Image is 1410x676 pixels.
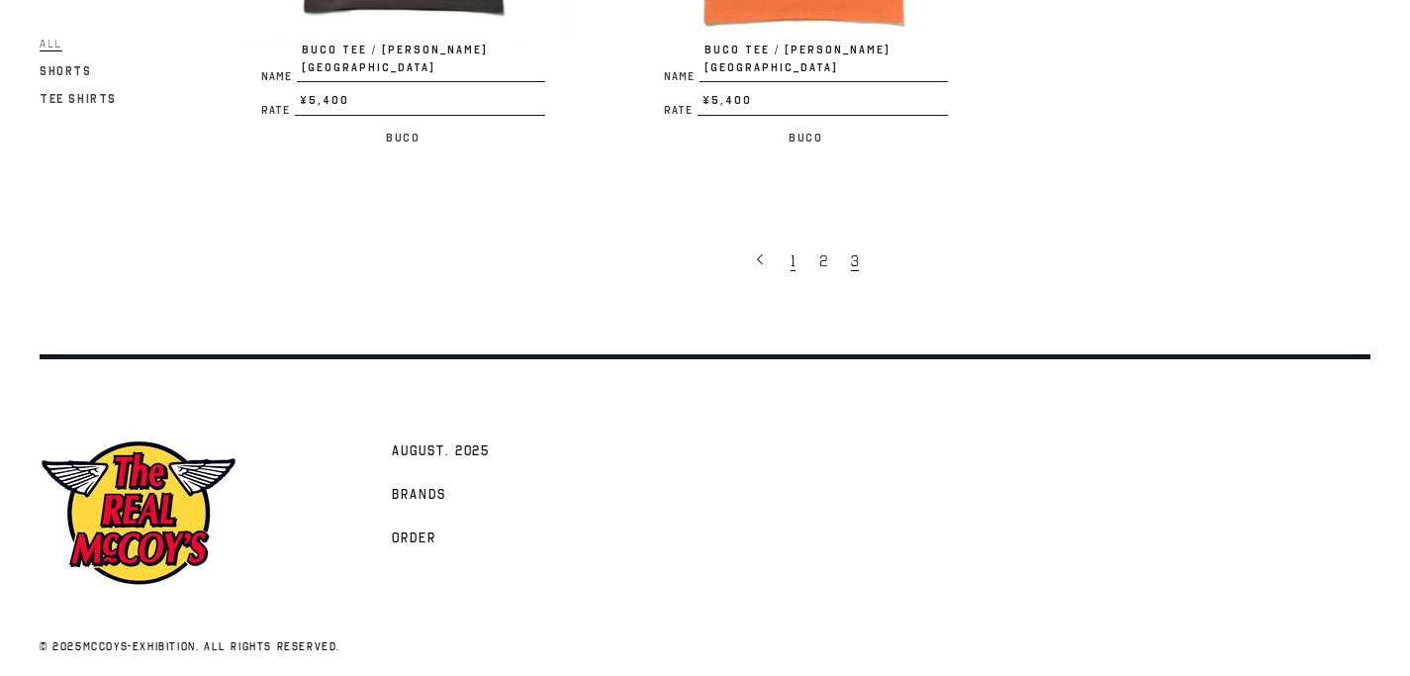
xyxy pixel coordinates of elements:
[40,59,92,83] a: Shorts
[644,126,968,149] p: Buco
[700,42,948,82] span: BUCO TEE / [PERSON_NAME][GEOGRAPHIC_DATA]
[40,87,117,111] a: Tee Shirts
[392,442,490,462] span: AUGUST. 2025
[40,37,62,51] span: All
[392,486,446,506] span: Brands
[261,105,295,116] span: Rate
[382,516,446,559] a: Order
[382,472,456,516] a: Brands
[664,105,698,116] span: Rate
[40,438,237,588] img: mccoys-exhibition
[40,638,666,656] p: © 2025 . All rights reserved.
[781,240,809,281] a: 1
[261,71,297,82] span: Name
[819,251,827,271] span: 2
[851,251,859,271] span: 3
[809,240,841,281] a: 2
[40,92,117,106] span: Tee Shirts
[40,32,62,55] a: All
[40,64,92,78] span: Shorts
[791,251,796,271] span: 1
[295,92,545,116] span: ¥5,400
[664,71,700,82] span: Name
[382,429,500,472] a: AUGUST. 2025
[392,530,436,549] span: Order
[241,126,565,149] p: Buco
[83,639,196,653] a: mccoys-exhibition
[698,92,948,116] span: ¥5,400
[297,42,545,82] span: BUCO TEE / [PERSON_NAME][GEOGRAPHIC_DATA]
